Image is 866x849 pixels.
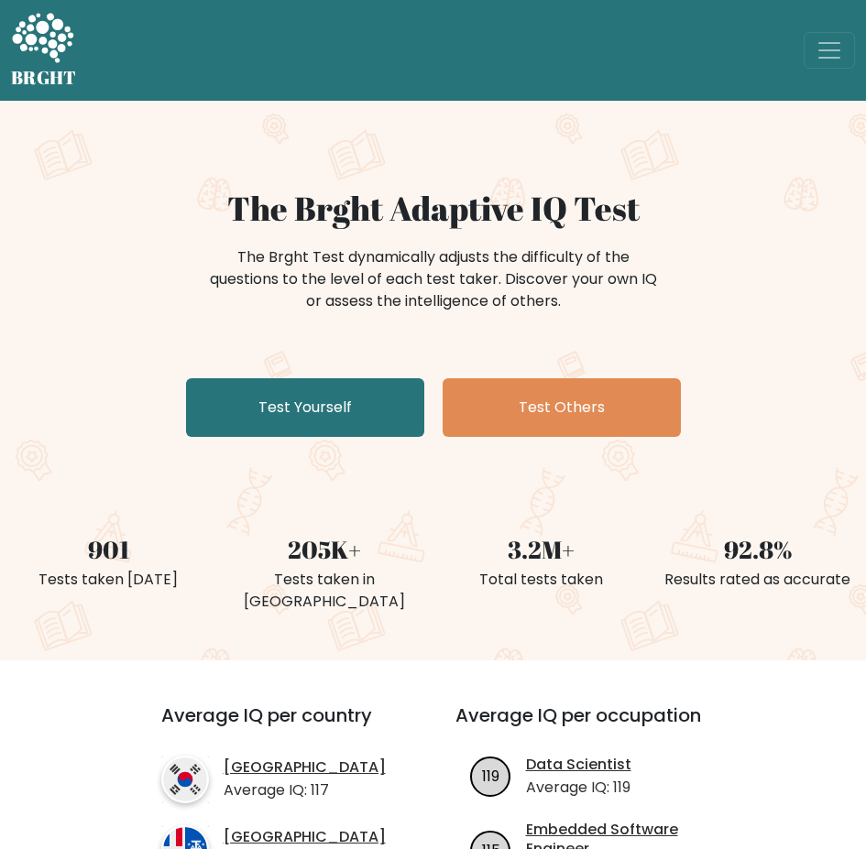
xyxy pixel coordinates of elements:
[804,32,855,69] button: Toggle navigation
[11,7,77,93] a: BRGHT
[526,777,631,799] p: Average IQ: 119
[661,532,855,569] div: 92.8%
[227,532,422,569] div: 205K+
[526,756,631,775] a: Data Scientist
[204,246,663,312] div: The Brght Test dynamically adjusts the difficulty of the questions to the level of each test take...
[227,569,422,613] div: Tests taken in [GEOGRAPHIC_DATA]
[443,378,681,437] a: Test Others
[224,758,386,778] a: [GEOGRAPHIC_DATA]
[444,569,639,591] div: Total tests taken
[186,378,424,437] a: Test Yourself
[224,779,386,801] p: Average IQ: 117
[224,828,386,847] a: [GEOGRAPHIC_DATA]
[161,704,389,748] h3: Average IQ per country
[661,569,855,591] div: Results rated as accurate
[11,189,855,228] h1: The Brght Adaptive IQ Test
[11,569,205,591] div: Tests taken [DATE]
[161,756,209,803] img: country
[11,532,205,569] div: 901
[455,704,728,748] h3: Average IQ per occupation
[444,532,639,569] div: 3.2M+
[482,766,499,787] text: 119
[11,67,77,89] h5: BRGHT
